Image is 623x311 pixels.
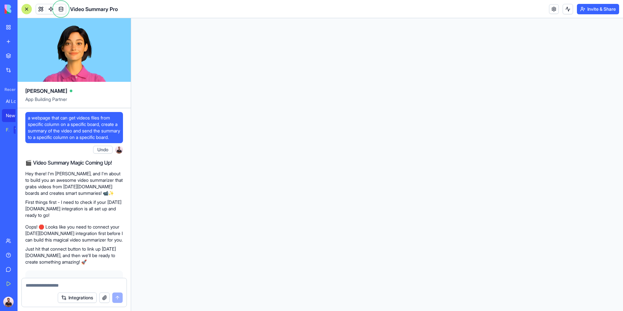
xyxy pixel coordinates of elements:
h2: 🎬 Video Summary Magic Coming Up! [25,159,123,167]
span: App Building Partner [25,96,123,108]
p: Hey there! I'm [PERSON_NAME], and I'm about to build you an awesome video summarizer that grabs v... [25,170,123,196]
img: ACg8ocIFe4mpBQX5u460lXmeA2nFzDMZ2UrPvz3Gt-BrFkCbfC-6sCY=s96-c [115,146,123,154]
div: AI Logo Generator [6,98,24,105]
p: Just hit that connect button to link up [DATE][DOMAIN_NAME], and then we'll be ready to create so... [25,246,123,265]
button: Invite & Share [577,4,619,14]
button: Undo [93,146,113,154]
img: logo [5,5,45,14]
p: First things first - I need to check if your [DATE][DOMAIN_NAME] integration is all set up and re... [25,199,123,218]
a: New App [2,109,28,122]
div: TRY [14,126,24,134]
div: Feedback Form [6,127,9,133]
a: AI Logo Generator [2,95,28,108]
a: Feedback FormTRY [2,123,28,136]
span: Recent [2,87,16,92]
p: Oops! 🛑 Looks like you need to connect your [DATE][DOMAIN_NAME] integration first before I can bu... [25,224,123,243]
div: New App [6,112,24,119]
span: a webpage that can get videos files from specific column on a specific board, create a summary of... [28,115,120,141]
img: ACg8ocIFe4mpBQX5u460lXmeA2nFzDMZ2UrPvz3Gt-BrFkCbfC-6sCY=s96-c [3,297,14,307]
span: [PERSON_NAME] [25,87,67,95]
span: Video Summary Pro [70,5,118,13]
button: Integrations [58,292,97,303]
